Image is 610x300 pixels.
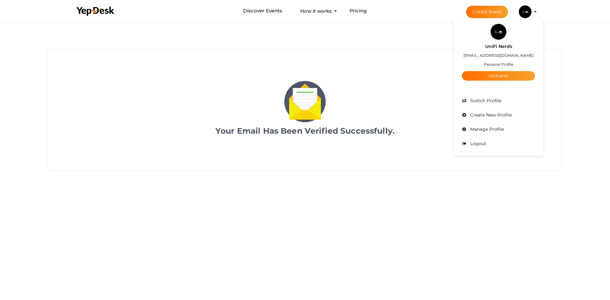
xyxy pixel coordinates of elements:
button: How it works [298,5,334,17]
small: Personal Profile [484,62,513,67]
label: Your Email Has Been Verified Successfully. [215,122,395,137]
a: Discover Events [243,5,282,17]
img: UCZYXXLB_small.jpeg [491,24,506,40]
span: Create New Profile [469,112,512,118]
button: Create Event [466,6,508,18]
img: UCZYXXLB_small.jpeg [519,5,532,18]
a: Pricing [349,5,367,17]
img: letter.png [284,81,326,122]
label: UniFi Nerds [485,43,512,50]
span: Switch Profile [469,98,501,103]
span: Logout [469,141,486,146]
a: My Events [462,71,535,81]
span: Manage Profile [469,126,504,132]
label: [EMAIL_ADDRESS][DOMAIN_NAME] [464,52,534,59]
